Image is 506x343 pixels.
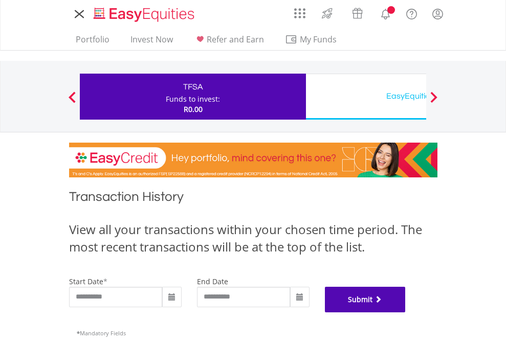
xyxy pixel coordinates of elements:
[72,34,114,50] a: Portfolio
[425,3,451,25] a: My Profile
[77,329,126,337] span: Mandatory Fields
[325,287,406,312] button: Submit
[190,34,268,50] a: Refer and Earn
[197,277,228,286] label: end date
[207,34,264,45] span: Refer and Earn
[288,3,312,19] a: AppsGrid
[372,3,399,23] a: Notifications
[294,8,305,19] img: grid-menu-icon.svg
[399,3,425,23] a: FAQ's and Support
[69,143,437,177] img: EasyCredit Promotion Banner
[86,80,300,94] div: TFSA
[319,5,336,21] img: thrive-v2.svg
[342,3,372,21] a: Vouchers
[166,94,220,104] div: Funds to invest:
[349,5,366,21] img: vouchers-v2.svg
[69,277,103,286] label: start date
[92,6,199,23] img: EasyEquities_Logo.png
[126,34,177,50] a: Invest Now
[62,97,82,107] button: Previous
[90,3,199,23] a: Home page
[184,104,203,114] span: R0.00
[285,33,352,46] span: My Funds
[424,97,444,107] button: Next
[69,221,437,256] div: View all your transactions within your chosen time period. The most recent transactions will be a...
[69,188,437,211] h1: Transaction History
